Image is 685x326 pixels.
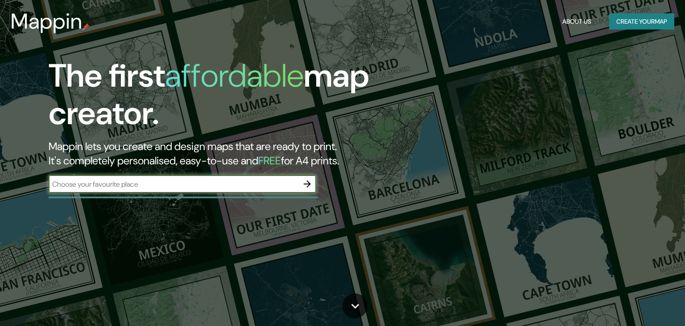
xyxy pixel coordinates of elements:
[609,13,674,30] button: Create yourmap
[83,23,90,30] img: mappin-pin
[165,55,304,96] h1: affordable
[559,13,595,30] button: About Us
[49,57,391,139] h1: The first map creator.
[49,139,391,168] h2: Mappin lets you create and design maps that are ready to print. It's completely personalised, eas...
[258,154,281,167] h5: FREE
[49,179,298,189] input: Choose your favourite place
[11,9,83,34] h3: Mappin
